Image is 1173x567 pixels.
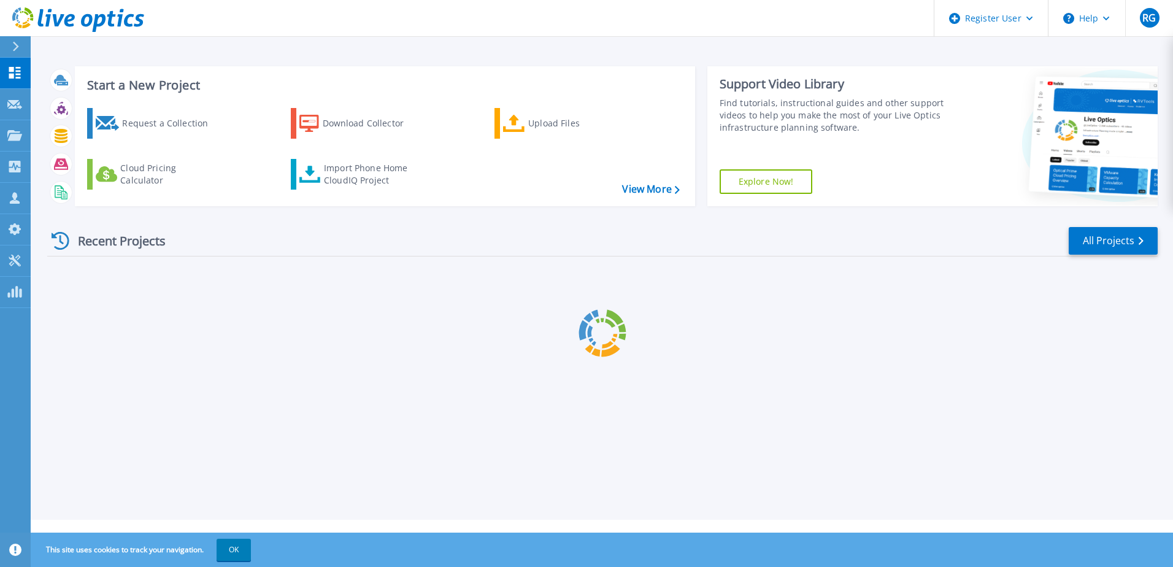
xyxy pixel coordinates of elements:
a: Download Collector [291,108,428,139]
div: Request a Collection [122,111,220,136]
a: View More [622,183,679,195]
div: Upload Files [528,111,626,136]
a: All Projects [1069,227,1158,255]
div: Import Phone Home CloudIQ Project [324,162,420,187]
div: Support Video Library [720,76,949,92]
button: OK [217,539,251,561]
div: Cloud Pricing Calculator [120,162,218,187]
div: Recent Projects [47,226,182,256]
a: Cloud Pricing Calculator [87,159,224,190]
div: Download Collector [323,111,421,136]
a: Upload Files [494,108,631,139]
h3: Start a New Project [87,79,679,92]
a: Explore Now! [720,169,813,194]
div: Find tutorials, instructional guides and other support videos to help you make the most of your L... [720,97,949,134]
span: This site uses cookies to track your navigation. [34,539,251,561]
a: Request a Collection [87,108,224,139]
span: RG [1142,13,1156,23]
